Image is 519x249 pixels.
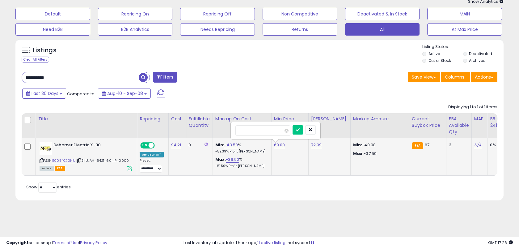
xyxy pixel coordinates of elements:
h5: Listings [33,46,57,55]
button: Default [15,8,90,20]
div: Markup on Cost [215,116,269,122]
div: Last InventoryLab Update: 1 hour ago, not synced. [184,240,513,246]
div: MAP [474,116,485,122]
small: FBA [412,142,423,149]
div: Current Buybox Price [412,116,444,129]
button: Repricing Off [180,8,255,20]
div: Amazon AI * [140,152,164,157]
button: Needs Repricing [180,23,255,36]
span: 67 [425,142,429,148]
div: 0 [188,142,208,148]
span: Compared to: [67,91,95,97]
p: Listing States: [422,44,503,50]
p: -59.39% Profit [PERSON_NAME] [215,149,267,154]
div: Fulfillable Quantity [188,116,210,129]
a: Terms of Use [53,240,79,246]
span: Last 30 Days [32,90,58,97]
span: FBA [55,166,65,171]
label: Deactivated [469,51,492,56]
div: Cost [171,116,184,122]
a: N/A [474,142,482,148]
a: -43.50 [224,142,238,148]
span: ON [141,143,149,148]
button: Repricing On [98,8,173,20]
div: Min Price [274,116,306,122]
div: Repricing [140,116,166,122]
div: Preset: [140,159,164,173]
th: The percentage added to the cost of goods (COGS) that forms the calculator for Min & Max prices. [213,113,271,138]
button: Need B2B [15,23,90,36]
div: Title [38,116,134,122]
a: B0054C70HU [52,158,75,163]
b: Dehorner Electric X-30 [53,142,129,150]
strong: Max: [353,151,364,157]
button: MAIN [427,8,502,20]
div: 0% [490,142,510,148]
button: Deactivated & In Stock [345,8,420,20]
button: Non Competitive [263,8,337,20]
b: Max: [215,157,226,162]
a: 72.99 [311,142,322,148]
span: All listings currently available for purchase on Amazon [40,166,54,171]
button: Actions [471,72,497,82]
div: FBA Available Qty [449,116,469,135]
label: Active [428,51,440,56]
div: ASIN: [40,142,132,170]
button: Returns [263,23,337,36]
button: All [345,23,420,36]
p: -40.98 [353,142,404,148]
p: -37.59 [353,151,404,157]
span: | SKU: AH_9421_60_1P_0000 [76,158,129,163]
div: Displaying 1 to 1 of 1 items [448,104,497,110]
a: 94.21 [171,142,181,148]
a: 69.00 [274,142,285,148]
div: Clear All Filters [22,57,49,62]
div: seller snap | | [6,240,107,246]
b: Min: [215,142,225,148]
button: Save View [408,72,440,82]
div: [PERSON_NAME] [311,116,348,122]
img: 410aq4WE3KL._SL40_.jpg [40,142,52,155]
button: At Max Price [427,23,502,36]
button: Aug-10 - Sep-08 [98,88,151,99]
strong: Min: [353,142,362,148]
span: 2025-10-9 17:26 GMT [488,240,513,246]
div: 3 [449,142,467,148]
span: Aug-10 - Sep-08 [107,90,143,97]
span: Show: entries [26,184,71,190]
div: Markup Amount [353,116,407,122]
div: % [215,142,267,154]
div: BB Share 24h. [490,116,513,129]
label: Out of Stock [428,58,451,63]
span: Columns [445,74,464,80]
button: Columns [441,72,470,82]
a: -39.90 [226,157,239,163]
button: Last 30 Days [22,88,66,99]
button: Filters [153,72,177,83]
p: -51.50% Profit [PERSON_NAME] [215,164,267,168]
span: OFF [154,143,164,148]
strong: Copyright [6,240,29,246]
button: B2B Analytics [98,23,173,36]
div: % [215,157,267,168]
label: Archived [469,58,486,63]
a: 11 active listings [257,240,288,246]
a: Privacy Policy [80,240,107,246]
